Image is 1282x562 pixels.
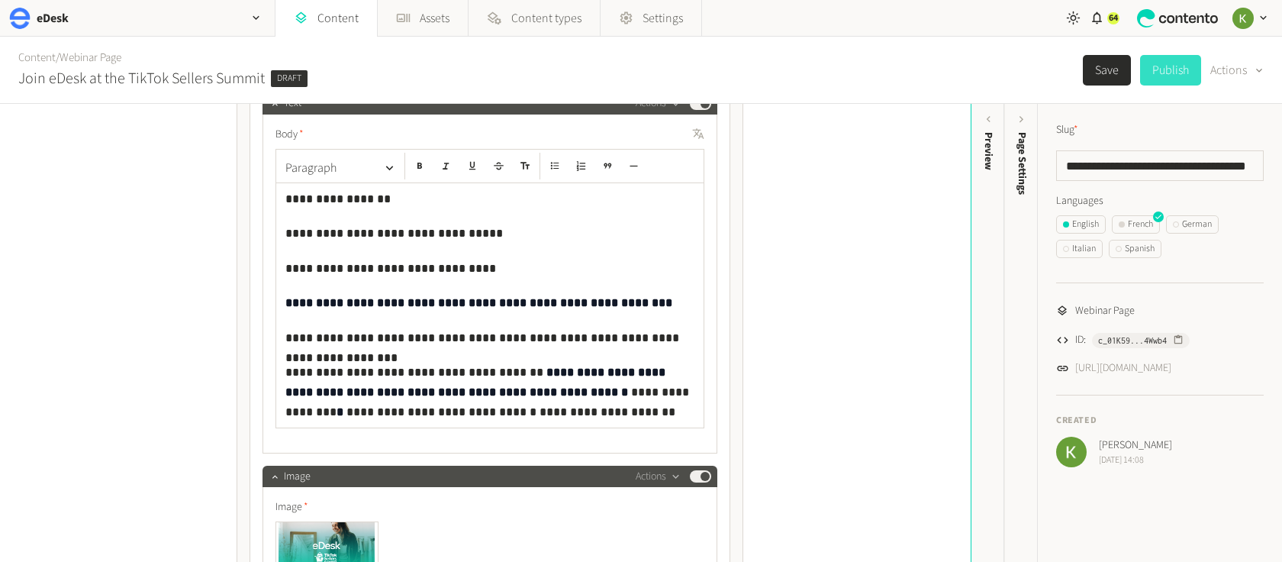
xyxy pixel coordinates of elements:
[636,467,681,486] button: Actions
[636,95,681,113] button: Actions
[275,499,308,515] span: Image
[1098,334,1167,347] span: c_01K59...4Wwb4
[279,153,401,183] button: Paragraph
[1210,55,1264,86] button: Actions
[9,8,31,29] img: eDesk
[1112,215,1160,234] button: French
[1056,193,1264,209] label: Languages
[1099,438,1172,454] span: [PERSON_NAME]
[1056,414,1264,428] h4: Created
[1075,332,1086,348] span: ID:
[1075,303,1135,319] span: Webinar Page
[1056,437,1087,467] img: Keelin Terry
[1109,11,1118,25] span: 64
[1166,215,1219,234] button: German
[60,50,121,66] a: Webinar Page
[284,95,301,111] span: Text
[981,132,997,170] div: Preview
[18,50,56,66] a: Content
[37,9,69,27] h2: eDesk
[284,469,311,485] span: Image
[1056,215,1106,234] button: English
[1075,360,1171,376] a: [URL][DOMAIN_NAME]
[1063,218,1099,231] div: English
[1232,8,1254,29] img: Keelin Terry
[1109,240,1161,258] button: Spanish
[1092,333,1190,348] button: c_01K59...4Wwb4
[275,127,304,143] span: Body
[1056,122,1078,138] label: Slug
[56,50,60,66] span: /
[1099,454,1172,467] span: [DATE] 14:08
[1116,242,1155,256] div: Spanish
[511,9,581,27] span: Content types
[1119,218,1153,231] div: French
[271,70,308,87] span: Draft
[1056,240,1103,258] button: Italian
[1063,242,1096,256] div: Italian
[643,9,683,27] span: Settings
[1140,55,1201,86] button: Publish
[1173,218,1212,231] div: German
[18,67,265,90] h2: Join eDesk at the TikTok Sellers Summit
[1014,132,1030,195] span: Page Settings
[1083,55,1131,86] button: Save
